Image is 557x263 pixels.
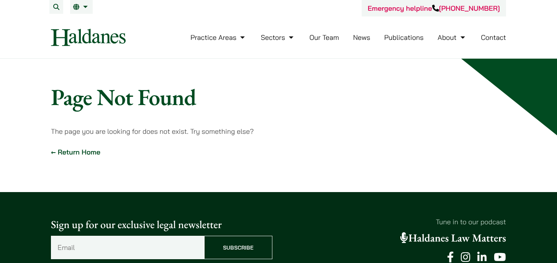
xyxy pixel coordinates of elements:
[190,33,247,42] a: Practice Areas
[353,33,370,42] a: News
[204,236,272,259] input: Subscribe
[51,126,506,136] p: The page you are looking for does not exist. Try something else?
[51,83,506,111] h1: Page Not Found
[51,217,272,233] p: Sign up for our exclusive legal newsletter
[384,33,424,42] a: Publications
[368,4,500,13] a: Emergency helpline[PHONE_NUMBER]
[51,29,126,46] img: Logo of Haldanes
[437,33,467,42] a: About
[73,4,90,10] a: EN
[51,236,204,259] input: Email
[285,217,506,227] p: Tune in to our podcast
[51,148,100,156] a: ← Return Home
[481,33,506,42] a: Contact
[400,231,506,245] a: Haldanes Law Matters
[310,33,339,42] a: Our Team
[261,33,295,42] a: Sectors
